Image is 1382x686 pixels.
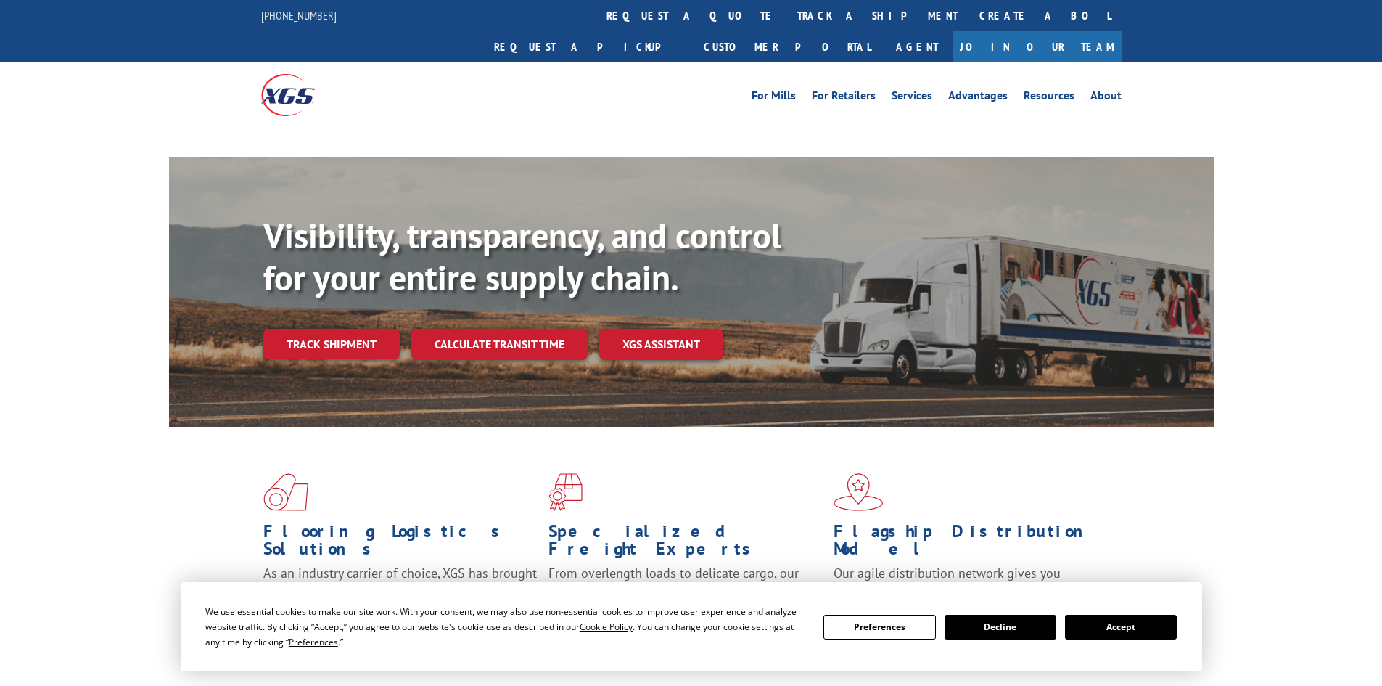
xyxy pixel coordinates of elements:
h1: Specialized Freight Experts [548,523,823,565]
a: [PHONE_NUMBER] [261,8,337,23]
b: Visibility, transparency, and control for your entire supply chain. [263,213,781,300]
a: Services [892,90,932,106]
button: Preferences [823,615,935,640]
div: We use essential cookies to make our site work. With your consent, we may also use non-essential ... [205,604,806,650]
span: Cookie Policy [580,621,633,633]
span: As an industry carrier of choice, XGS has brought innovation and dedication to flooring logistics... [263,565,537,616]
a: Agent [881,31,953,62]
a: Request a pickup [483,31,693,62]
img: xgs-icon-flagship-distribution-model-red [834,473,884,511]
a: Advantages [948,90,1008,106]
a: Customer Portal [693,31,881,62]
a: Calculate transit time [411,329,588,360]
span: Preferences [289,636,338,648]
span: Our agile distribution network gives you nationwide inventory management on demand. [834,565,1101,599]
a: For Mills [752,90,796,106]
a: Track shipment [263,329,400,359]
button: Decline [945,615,1056,640]
a: XGS ASSISTANT [599,329,723,360]
a: Resources [1024,90,1074,106]
a: For Retailers [812,90,876,106]
h1: Flagship Distribution Model [834,523,1108,565]
h1: Flooring Logistics Solutions [263,523,538,565]
a: About [1090,90,1122,106]
button: Accept [1065,615,1177,640]
div: Cookie Consent Prompt [181,582,1202,671]
p: From overlength loads to delicate cargo, our experienced staff knows the best way to move your fr... [548,565,823,629]
img: xgs-icon-focused-on-flooring-red [548,473,583,511]
img: xgs-icon-total-supply-chain-intelligence-red [263,473,308,511]
a: Join Our Team [953,31,1122,62]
